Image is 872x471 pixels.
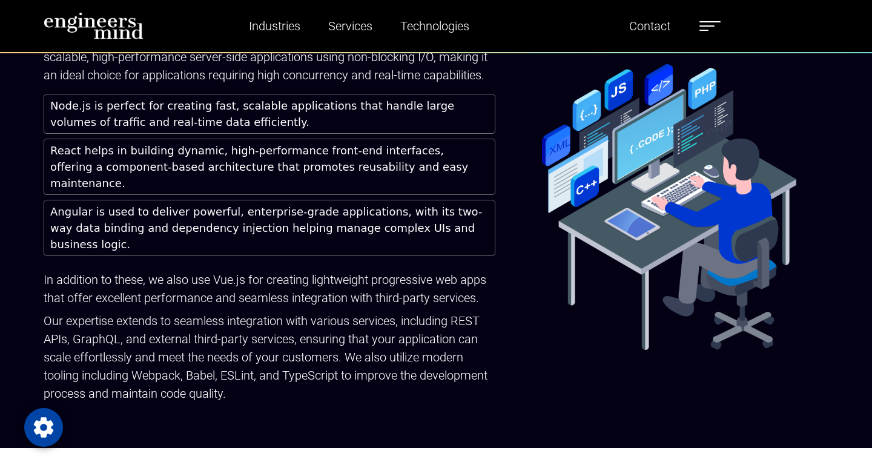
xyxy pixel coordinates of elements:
img: logo [44,12,144,39]
img: Resilient_solutions [542,64,797,350]
li: Angular is used to deliver powerful, enterprise-grade applications, with its two-way data binding... [44,200,495,256]
a: Contact [624,12,675,40]
li: Node.js is perfect for creating fast, scalable applications that handle large volumes of traffic ... [44,94,495,134]
a: Industries [244,12,305,40]
p: In addition to these, we also use Vue.js for creating lightweight progressive web apps that offer... [44,271,495,307]
a: Services [323,12,377,40]
a: Technologies [395,12,474,40]
li: React helps in building dynamic, high-performance front-end interfaces, offering a component-base... [44,139,495,195]
p: Our expertise extends to seamless integration with various services, including REST APIs, GraphQL... [44,312,495,403]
